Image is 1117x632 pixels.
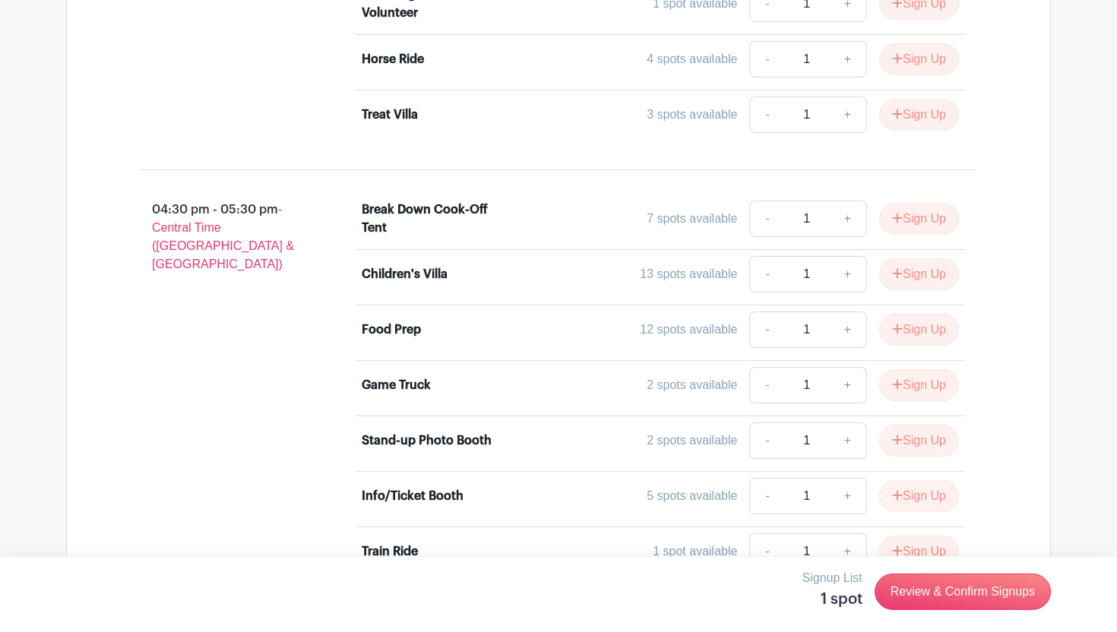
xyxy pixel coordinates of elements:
[362,431,492,450] div: Stand-up Photo Booth
[879,425,959,457] button: Sign Up
[647,376,737,394] div: 2 spots available
[802,569,862,587] p: Signup List
[749,41,784,77] a: -
[749,201,784,237] a: -
[653,542,737,561] div: 1 spot available
[879,203,959,235] button: Sign Up
[829,41,867,77] a: +
[362,542,418,561] div: Train Ride
[879,314,959,346] button: Sign Up
[879,43,959,75] button: Sign Up
[829,422,867,459] a: +
[647,431,737,450] div: 2 spots available
[362,487,464,505] div: Info/Ticket Booth
[647,210,737,228] div: 7 spots available
[879,369,959,401] button: Sign Up
[875,574,1051,610] a: Review & Confirm Signups
[829,533,867,570] a: +
[829,367,867,403] a: +
[647,106,737,124] div: 3 spots available
[640,321,737,339] div: 12 spots available
[362,265,448,283] div: Children's Villa
[115,194,337,280] p: 04:30 pm - 05:30 pm
[362,376,431,394] div: Game Truck
[362,106,418,124] div: Treat Villa
[879,99,959,131] button: Sign Up
[749,256,784,292] a: -
[829,311,867,348] a: +
[362,321,421,339] div: Food Prep
[749,367,784,403] a: -
[749,311,784,348] a: -
[749,422,784,459] a: -
[829,96,867,133] a: +
[879,258,959,290] button: Sign Up
[879,536,959,567] button: Sign Up
[152,203,294,270] span: - Central Time ([GEOGRAPHIC_DATA] & [GEOGRAPHIC_DATA])
[749,533,784,570] a: -
[829,478,867,514] a: +
[362,50,424,68] div: Horse Ride
[749,478,784,514] a: -
[879,480,959,512] button: Sign Up
[647,487,737,505] div: 5 spots available
[749,96,784,133] a: -
[802,590,862,608] h5: 1 spot
[829,256,867,292] a: +
[829,201,867,237] a: +
[647,50,737,68] div: 4 spots available
[640,265,737,283] div: 13 spots available
[362,201,493,237] div: Break Down Cook-Off Tent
